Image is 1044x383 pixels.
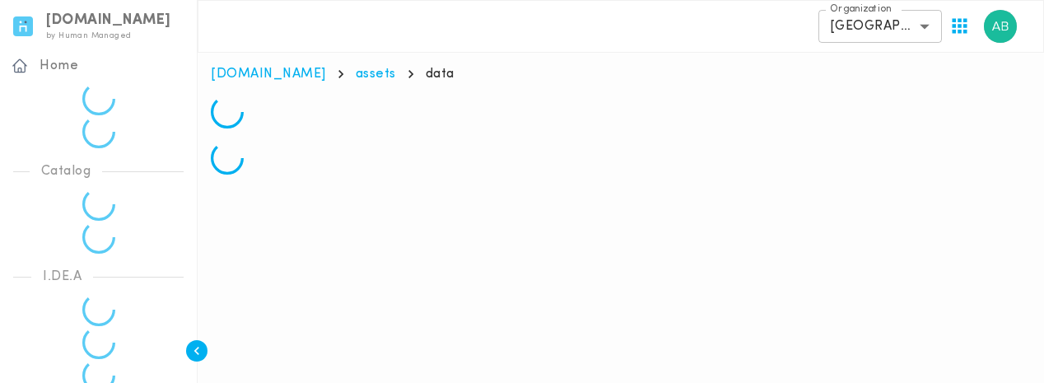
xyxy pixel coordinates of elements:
[356,68,396,81] a: assets
[30,163,103,180] p: Catalog
[31,269,93,285] p: I.DE.A
[984,10,1017,43] img: Akhtar Bhat
[977,3,1023,49] button: User
[46,31,131,40] span: by Human Managed
[211,68,326,81] a: [DOMAIN_NAME]
[426,66,454,82] p: data
[13,16,33,36] img: invicta.io
[46,15,171,26] h6: [DOMAIN_NAME]
[818,10,942,43] div: [GEOGRAPHIC_DATA]
[40,58,185,74] p: Home
[211,66,1031,82] nav: breadcrumb
[830,2,892,16] label: Organization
